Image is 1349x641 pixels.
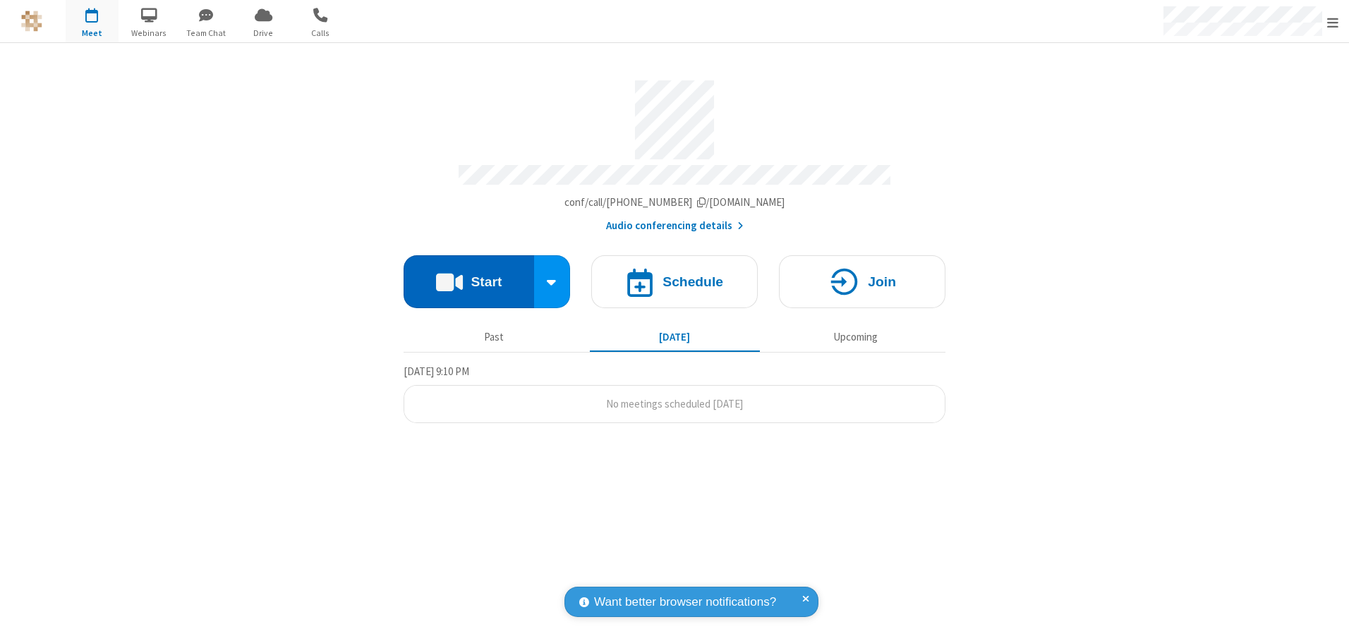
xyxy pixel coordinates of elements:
button: Schedule [591,255,758,308]
button: Copy my meeting room linkCopy my meeting room link [564,195,785,211]
span: [DATE] 9:10 PM [404,365,469,378]
span: No meetings scheduled [DATE] [606,397,743,410]
section: Account details [404,70,945,234]
button: Past [409,324,579,350]
span: Team Chat [180,27,233,39]
span: Calls [294,27,347,39]
h4: Start [471,275,502,288]
h4: Join [868,275,896,288]
h4: Schedule [663,275,723,288]
span: Copy my meeting room link [564,195,785,209]
span: Drive [237,27,290,39]
span: Want better browser notifications? [594,593,776,611]
button: Start [404,255,534,308]
section: Today's Meetings [404,363,945,424]
span: Meet [66,27,119,39]
button: Audio conferencing details [606,218,744,234]
img: QA Selenium DO NOT DELETE OR CHANGE [21,11,42,32]
button: Upcoming [770,324,940,350]
div: Start conference options [534,255,571,308]
button: [DATE] [590,324,760,350]
span: Webinars [123,27,176,39]
button: Join [779,255,945,308]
